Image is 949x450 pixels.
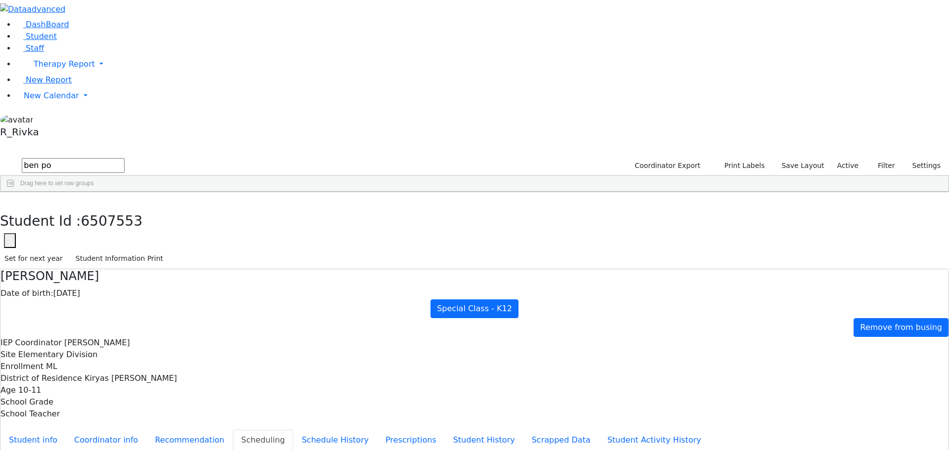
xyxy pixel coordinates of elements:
[777,158,828,173] button: Save Layout
[0,372,82,384] label: District of Residence
[85,373,177,383] span: Kiryas [PERSON_NAME]
[865,158,900,173] button: Filter
[431,299,518,318] a: Special Class - K12
[26,32,57,41] span: Student
[0,287,53,299] label: Date of birth:
[713,158,769,173] button: Print Labels
[64,338,130,347] span: [PERSON_NAME]
[16,43,44,53] a: Staff
[18,385,42,395] span: 10-11
[628,158,705,173] button: Coordinator Export
[0,396,53,408] label: School Grade
[18,350,98,359] span: Elementary Division
[22,158,125,173] input: Search
[0,361,43,372] label: Enrollment
[0,287,949,299] div: [DATE]
[20,180,94,187] span: Drag here to set row groups
[46,362,57,371] span: ML
[833,158,863,173] label: Active
[16,75,72,84] a: New Report
[860,323,942,332] span: Remove from busing
[0,349,16,361] label: Site
[26,20,69,29] span: DashBoard
[71,251,168,266] button: Student Information Print
[0,408,60,420] label: School Teacher
[16,86,949,106] a: New Calendar
[0,384,16,396] label: Age
[34,59,95,69] span: Therapy Report
[26,43,44,53] span: Staff
[81,213,143,229] span: 6507553
[16,32,57,41] a: Student
[0,337,62,349] label: IEP Coordinator
[16,54,949,74] a: Therapy Report
[854,318,949,337] a: Remove from busing
[26,75,72,84] span: New Report
[16,20,69,29] a: DashBoard
[24,91,79,100] span: New Calendar
[0,269,949,284] h4: [PERSON_NAME]
[900,158,945,173] button: Settings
